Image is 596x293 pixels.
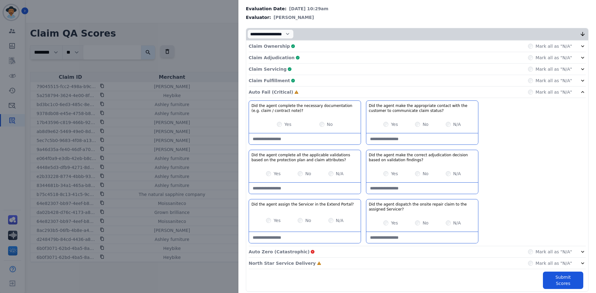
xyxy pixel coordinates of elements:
label: N/A [336,217,344,224]
label: Yes [391,171,398,177]
label: Mark all as "N/A" [535,89,572,95]
p: Claim Adjudication [249,55,295,61]
label: Mark all as "N/A" [535,260,572,266]
label: Mark all as "N/A" [535,249,572,255]
label: No [422,121,428,127]
h3: Did the agent complete all the applicable validations based on the protection plan and claim attr... [251,153,358,162]
div: Evaluator: [246,14,589,20]
label: No [422,171,428,177]
label: Mark all as "N/A" [535,78,572,84]
label: Yes [391,220,398,226]
label: N/A [453,171,461,177]
label: Yes [391,121,398,127]
label: No [422,220,428,226]
button: Submit Scores [543,272,583,289]
label: N/A [453,220,461,226]
label: No [327,121,333,127]
span: [DATE] 10:29am [289,6,328,12]
label: N/A [453,121,461,127]
label: Mark all as "N/A" [535,66,572,72]
h3: Did the agent complete the necessary documentation (e.g. claim / contract note)? [251,103,358,113]
label: Yes [273,217,281,224]
label: Yes [284,121,291,127]
p: Auto Fail (Critical) [249,89,293,95]
h3: Did the agent dispatch the onsite repair claim to the assigned Servicer? [369,202,476,212]
h3: Did the agent make the correct adjudication decision based on validation findings? [369,153,476,162]
span: [PERSON_NAME] [273,14,314,20]
label: No [305,217,311,224]
p: North Star Service Delivery [249,260,316,266]
p: Claim Fulfillment [249,78,290,84]
label: No [305,171,311,177]
label: Yes [273,171,281,177]
div: Evaluation Date: [246,6,589,12]
p: Claim Ownership [249,43,290,49]
h3: Did the agent make the appropriate contact with the customer to communicate claim status? [369,103,476,113]
p: Claim Servicing [249,66,287,72]
h3: Did the agent assign the Servicer in the Extend Portal? [251,202,354,207]
label: Mark all as "N/A" [535,43,572,49]
label: Mark all as "N/A" [535,55,572,61]
p: Auto Zero (Catastrophic) [249,249,309,255]
label: N/A [336,171,344,177]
